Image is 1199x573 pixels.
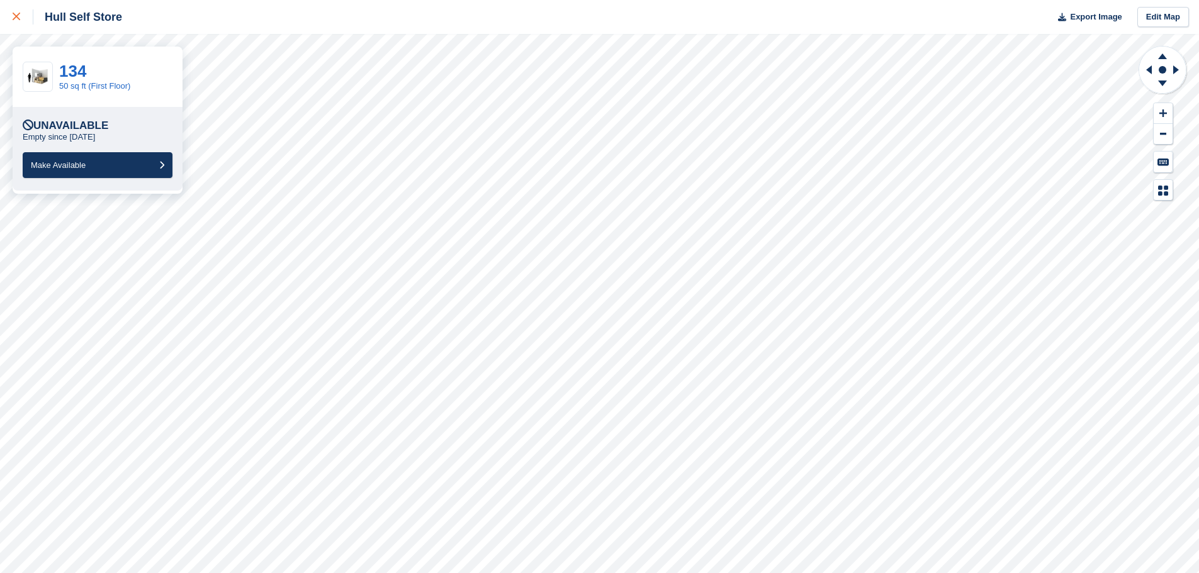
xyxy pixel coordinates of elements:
div: Hull Self Store [33,9,122,25]
button: Zoom Out [1154,124,1173,145]
a: 50 sq ft (First Floor) [59,81,130,91]
a: Edit Map [1137,7,1189,28]
button: Map Legend [1154,180,1173,201]
span: Make Available [31,160,86,170]
img: 50-sqft-unit.jpg [23,66,52,88]
a: 134 [59,62,86,81]
button: Export Image [1050,7,1122,28]
button: Make Available [23,152,172,178]
p: Empty since [DATE] [23,132,95,142]
span: Export Image [1070,11,1122,23]
div: Unavailable [23,120,108,132]
button: Zoom In [1154,103,1173,124]
button: Keyboard Shortcuts [1154,152,1173,172]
